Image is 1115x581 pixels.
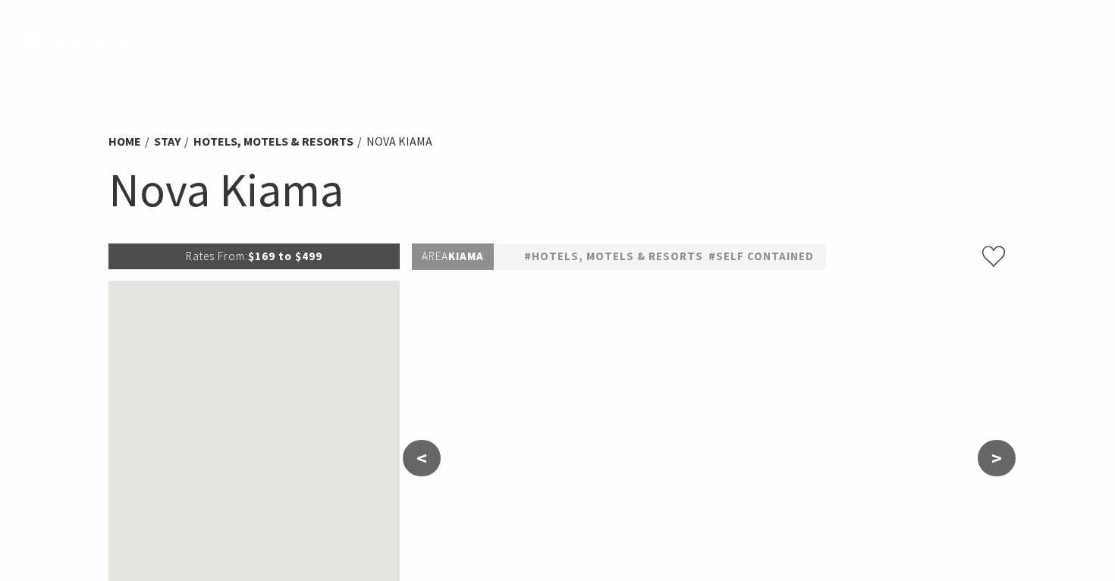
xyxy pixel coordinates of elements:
[774,29,849,47] span: What’s On
[360,29,399,47] span: Home
[403,440,441,476] button: <
[108,133,141,149] a: Home
[708,247,814,266] a: #Self Contained
[186,249,248,263] span: Rates From:
[108,159,1007,221] h1: Nova Kiama
[620,29,680,47] span: See & Do
[154,133,181,149] a: Stay
[412,243,494,270] p: Kiama
[711,29,745,47] span: Plan
[422,249,448,263] span: Area
[18,18,140,60] img: Kiama Logo
[879,29,951,47] span: Book now
[524,247,703,266] a: #Hotels, Motels & Resorts
[345,27,966,52] nav: Main Menu
[108,243,400,269] p: $169 to $499
[978,440,1016,476] button: >
[557,29,590,47] span: Stay
[429,29,526,47] span: Destinations
[366,132,432,152] li: Nova Kiama
[193,133,353,149] a: Hotels, Motels & Resorts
